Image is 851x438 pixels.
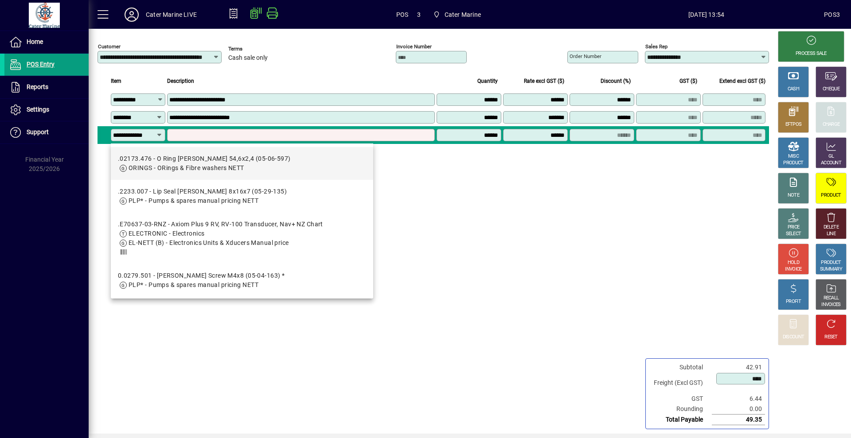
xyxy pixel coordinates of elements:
[823,86,839,93] div: CHEQUE
[785,121,802,128] div: EFTPOS
[785,266,801,273] div: INVOICE
[786,231,801,237] div: SELECT
[129,230,205,237] span: ELECTRONIC - Electronics
[118,220,323,229] div: .E70637-03-RNZ - Axiom Plus 9 RV, RV-100 Transducer, Nav+ NZ Chart
[788,260,799,266] div: HOLD
[429,7,484,23] span: Cater Marine
[570,53,601,59] mat-label: Order number
[823,121,840,128] div: CHARGE
[118,271,285,280] div: 0.0279.501 - [PERSON_NAME] Screw M4x8 (05-04-163) *
[712,404,765,415] td: 0.00
[824,224,839,231] div: DELETE
[712,394,765,404] td: 6.44
[824,8,840,22] div: POS3
[786,298,801,305] div: PROFIT
[788,86,799,93] div: CASH
[821,302,840,308] div: INVOICES
[649,362,712,372] td: Subtotal
[118,154,291,163] div: .02173.476 - O Ring [PERSON_NAME] 54,6x2,4 (05-06-597)
[788,224,800,231] div: PRICE
[4,121,89,143] a: Support
[396,43,432,50] mat-label: Invoice number
[111,264,373,297] mat-option: 0.0279.501 - Johnson Screw M4x8 (05-04-163) *
[828,153,834,160] div: GL
[167,76,194,86] span: Description
[601,76,631,86] span: Discount (%)
[796,50,827,57] div: PROCESS SALE
[649,372,712,394] td: Freight (Excl GST)
[129,239,289,246] span: EL-NETT (B) - Electronics Units & Xducers Manual price
[788,192,799,199] div: NOTE
[821,160,841,167] div: ACCOUNT
[821,192,841,199] div: PRODUCT
[524,76,564,86] span: Rate excl GST ($)
[4,76,89,98] a: Reports
[645,43,668,50] mat-label: Sales rep
[649,394,712,404] td: GST
[788,153,799,160] div: MISC
[27,83,48,90] span: Reports
[827,231,835,237] div: LINE
[27,38,43,45] span: Home
[679,76,697,86] span: GST ($)
[118,187,287,196] div: .2233.007 - Lip Seal [PERSON_NAME] 8x16x7 (05-29-135)
[4,31,89,53] a: Home
[129,197,258,204] span: PLP* - Pumps & spares manual pricing NETT
[146,8,197,22] div: Cater Marine LIVE
[111,76,121,86] span: Item
[396,8,409,22] span: POS
[783,160,803,167] div: PRODUCT
[111,297,373,329] mat-option: 0.2172.142 - O Ring Johnson 90x2,5 (05-06-503)
[111,147,373,180] mat-option: .02173.476 - O Ring Johnson 54,6x2,4 (05-06-597)
[117,7,146,23] button: Profile
[589,8,824,22] span: [DATE] 13:54
[417,8,421,22] span: 3
[27,106,49,113] span: Settings
[4,99,89,121] a: Settings
[824,295,839,302] div: RECALL
[821,260,841,266] div: PRODUCT
[111,213,373,264] mat-option: .E70637-03-RNZ - Axiom Plus 9 RV, RV-100 Transducer, Nav+ NZ Chart
[824,334,838,341] div: RESET
[712,362,765,372] td: 42.91
[649,415,712,425] td: Total Payable
[719,76,765,86] span: Extend excl GST ($)
[445,8,481,22] span: Cater Marine
[129,281,258,288] span: PLP* - Pumps & spares manual pricing NETT
[477,76,498,86] span: Quantity
[712,415,765,425] td: 49.35
[98,43,121,50] mat-label: Customer
[27,61,55,68] span: POS Entry
[228,54,268,62] span: Cash sale only
[820,266,842,273] div: SUMMARY
[783,334,804,341] div: DISCOUNT
[129,164,244,171] span: ORINGS - ORings & Fibre washers NETT
[228,46,281,52] span: Terms
[649,404,712,415] td: Rounding
[27,128,49,136] span: Support
[111,180,373,213] mat-option: .2233.007 - Lip Seal Johnson 8x16x7 (05-29-135)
